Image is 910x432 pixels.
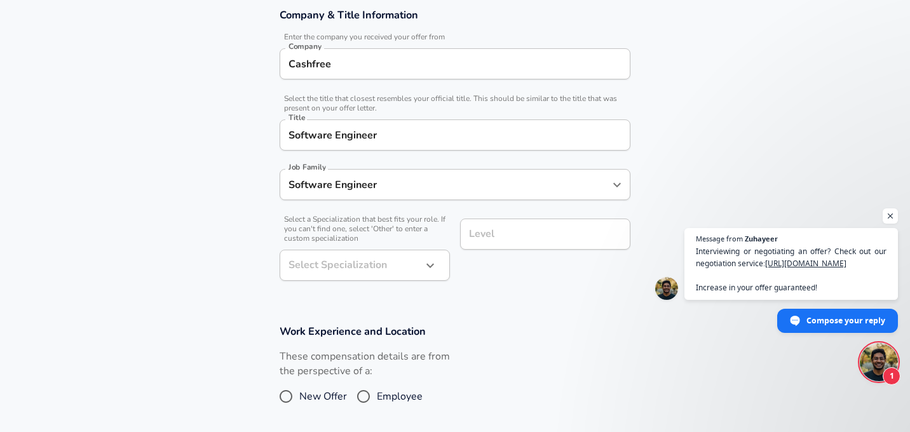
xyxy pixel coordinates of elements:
h3: Work Experience and Location [280,324,630,339]
label: These compensation details are from the perspective of a: [280,349,450,379]
span: New Offer [299,389,347,404]
button: Open [608,176,626,194]
span: Message from [696,235,743,242]
span: 1 [883,367,900,385]
span: Compose your reply [806,309,885,332]
h3: Company & Title Information [280,8,630,22]
input: Google [285,54,625,74]
label: Title [289,114,305,121]
input: L3 [466,224,625,244]
span: Enter the company you received your offer from [280,32,630,42]
span: Zuhayeer [745,235,778,242]
span: Interviewing or negotiating an offer? Check out our negotiation service: Increase in your offer g... [696,245,886,294]
input: Software Engineer [285,175,606,194]
span: Employee [377,389,423,404]
div: Open chat [860,343,898,381]
label: Company [289,43,322,50]
input: Software Engineer [285,125,625,145]
label: Job Family [289,163,326,171]
span: Select the title that closest resembles your official title. This should be similar to the title ... [280,94,630,113]
span: Select a Specialization that best fits your role. If you can't find one, select 'Other' to enter ... [280,215,450,243]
